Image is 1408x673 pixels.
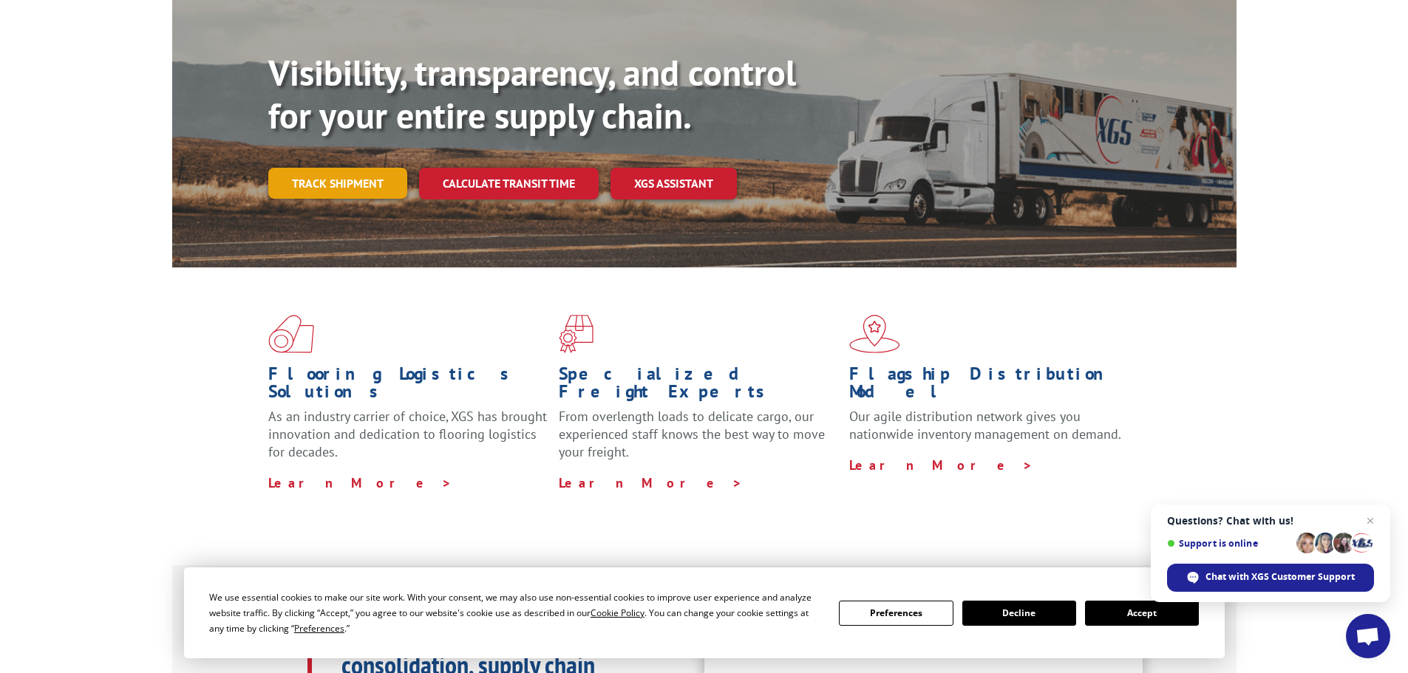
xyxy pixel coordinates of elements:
[1167,515,1374,527] span: Questions? Chat with us!
[591,607,645,619] span: Cookie Policy
[1167,538,1291,549] span: Support is online
[419,168,599,199] a: Calculate transit time
[1085,601,1199,626] button: Accept
[611,168,737,199] a: XGS ASSISTANT
[1361,512,1379,530] span: Close chat
[849,408,1121,443] span: Our agile distribution network gives you nationwide inventory management on demand.
[184,567,1225,658] div: Cookie Consent Prompt
[1346,614,1390,658] div: Open chat
[268,365,548,408] h1: Flooring Logistics Solutions
[559,408,838,474] p: From overlength loads to delicate cargo, our experienced staff knows the best way to move your fr...
[559,365,838,408] h1: Specialized Freight Experts
[1205,570,1355,584] span: Chat with XGS Customer Support
[268,168,407,199] a: Track shipment
[1167,564,1374,592] div: Chat with XGS Customer Support
[294,622,344,635] span: Preferences
[559,315,594,353] img: xgs-icon-focused-on-flooring-red
[559,474,743,491] a: Learn More >
[849,315,900,353] img: xgs-icon-flagship-distribution-model-red
[268,408,547,460] span: As an industry carrier of choice, XGS has brought innovation and dedication to flooring logistics...
[268,474,452,491] a: Learn More >
[209,590,821,636] div: We use essential cookies to make our site work. With your consent, we may also use non-essential ...
[962,601,1076,626] button: Decline
[849,457,1033,474] a: Learn More >
[268,49,796,138] b: Visibility, transparency, and control for your entire supply chain.
[849,365,1129,408] h1: Flagship Distribution Model
[839,601,953,626] button: Preferences
[268,315,314,353] img: xgs-icon-total-supply-chain-intelligence-red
